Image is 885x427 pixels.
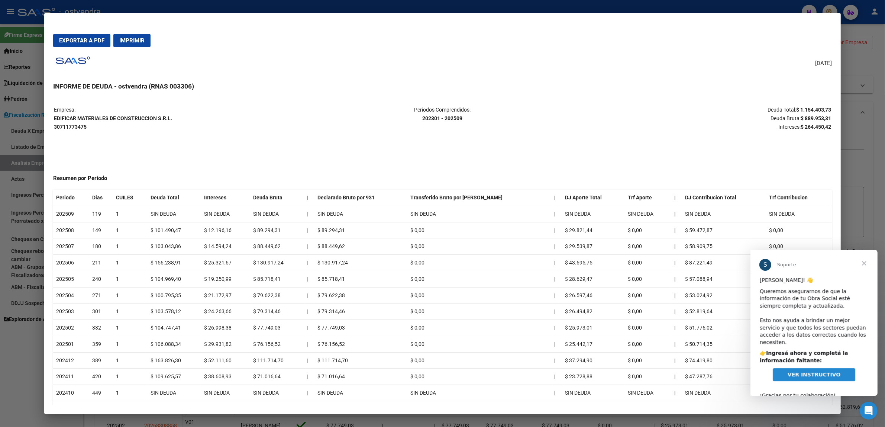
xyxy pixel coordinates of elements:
td: 202409 [53,401,89,417]
td: SIN DEUDA [250,206,304,222]
td: SIN DEUDA [407,206,552,222]
th: Periodo [53,190,89,206]
td: | [551,206,562,222]
th: CUILES [113,190,148,206]
td: 202508 [53,222,89,238]
th: | [671,190,682,206]
td: $ 104.969,40 [148,271,201,287]
td: 202504 [53,287,89,304]
td: | [304,271,314,287]
th: | [671,222,682,238]
td: | [304,287,314,304]
td: 202411 [53,369,89,385]
td: $ 29.539,87 [562,238,625,255]
td: 1 [113,401,148,417]
td: $ 12.196,16 [201,222,250,238]
td: | [551,320,562,336]
td: | [304,304,314,320]
td: 149 [89,222,113,238]
td: SIN DEUDA [562,206,625,222]
td: $ 76.156,52 [250,336,304,352]
th: Deuda Total [148,190,201,206]
td: $ 74.419,80 [682,352,766,369]
th: | [304,190,314,206]
th: | [671,401,682,417]
td: 1 [113,385,148,401]
td: $ 23.728,88 [562,369,625,385]
span: Exportar a PDF [59,37,104,44]
td: $ 0,00 [407,287,552,304]
td: | [304,222,314,238]
td: $ 156.238,91 [148,255,201,271]
td: $ 0,00 [625,287,671,304]
button: Exportar a PDF [53,34,110,47]
td: $ 50.714,35 [682,336,766,352]
th: DJ Contribucion Total [682,190,766,206]
td: SIN DEUDA [407,385,552,401]
td: | [304,255,314,271]
td: 389 [89,352,113,369]
td: $ 0,00 [625,238,671,255]
td: $ 77.749,03 [250,320,304,336]
td: | [304,385,314,401]
td: $ 0,00 [625,304,671,320]
td: 202501 [53,336,89,352]
td: SIN DEUDA [250,385,304,401]
iframe: Intercom live chat [860,402,878,420]
td: $ 26.998,38 [201,320,250,336]
td: | [304,369,314,385]
h4: Resumen por Período [53,174,832,183]
td: 180 [89,238,113,255]
td: | [551,238,562,255]
td: $ 29.931,82 [201,336,250,352]
td: | [551,352,562,369]
th: | [671,304,682,320]
td: $ 0,00 [407,222,552,238]
td: $ 0,00 [625,271,671,287]
td: $ 77.749,03 [314,320,407,336]
td: $ 0,00 [625,222,671,238]
td: $ 25.973,01 [562,320,625,336]
th: | [671,287,682,304]
td: $ 47.287,76 [682,369,766,385]
td: $ 0,00 [625,352,671,369]
td: $ 71.016,64 [250,369,304,385]
td: 1 [113,271,148,287]
td: 202507 [53,238,89,255]
td: $ 26.597,46 [562,287,625,304]
td: $ 0,00 [766,238,832,255]
td: 332 [89,320,113,336]
td: | [304,238,314,255]
td: SIN DEUDA [201,385,250,401]
td: 202410 [53,385,89,401]
th: | [671,385,682,401]
th: | [671,271,682,287]
td: | [304,206,314,222]
th: Deuda Bruta [250,190,304,206]
td: SIN DEUDA [682,206,766,222]
td: $ 0,00 [407,336,552,352]
th: | [671,206,682,222]
td: 420 [89,369,113,385]
td: 211 [89,255,113,271]
strong: $ 1.154.403,73 [796,107,831,113]
th: Trf Contribucion [766,190,832,206]
td: $ 0,00 [407,320,552,336]
td: 1 [113,255,148,271]
td: SIN DEUDA [562,385,625,401]
td: SIN DEUDA [201,401,250,417]
td: 1 [113,320,148,336]
td: SIN DEUDA [562,401,625,417]
td: $ 79.314,46 [250,304,304,320]
span: Imprimir [119,37,145,44]
button: Imprimir [113,34,151,47]
td: $ 104.747,41 [148,320,201,336]
td: SIN DEUDA [682,385,766,401]
td: $ 71.016,64 [314,369,407,385]
td: 1 [113,222,148,238]
td: SIN DEUDA [766,206,832,222]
